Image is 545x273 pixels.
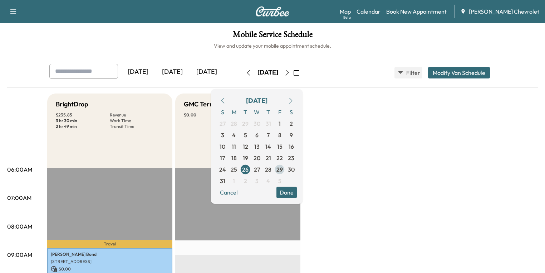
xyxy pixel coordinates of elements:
[243,154,248,162] span: 19
[276,154,283,162] span: 22
[7,193,31,202] p: 07:00AM
[285,106,297,118] span: S
[406,68,419,77] span: Filter
[262,106,274,118] span: T
[254,119,260,128] span: 30
[386,7,447,16] a: Book New Appointment
[51,266,169,272] p: $ 0.00
[244,177,247,185] span: 2
[290,119,293,128] span: 2
[184,112,238,118] p: $ 0.00
[56,118,110,124] p: 3 hr 30 min
[184,99,221,109] h5: GMC Terrain
[251,106,262,118] span: W
[278,177,281,185] span: 5
[217,187,241,198] button: Cancel
[51,259,169,264] p: [STREET_ADDRESS]
[266,177,270,185] span: 4
[220,154,225,162] span: 17
[254,142,260,151] span: 13
[220,177,225,185] span: 31
[110,118,164,124] p: Work Time
[231,119,237,128] span: 28
[255,6,290,16] img: Curbee Logo
[357,7,380,16] a: Calendar
[246,96,267,106] div: [DATE]
[279,119,281,128] span: 1
[232,131,236,139] span: 4
[244,131,247,139] span: 5
[265,142,271,151] span: 14
[277,142,283,151] span: 15
[7,42,538,49] h6: View and update your mobile appointment schedule.
[7,165,32,174] p: 06:00AM
[274,106,285,118] span: F
[110,112,164,118] p: Revenue
[242,165,249,174] span: 26
[428,67,490,78] button: Modify Van Schedule
[288,165,295,174] span: 30
[242,119,249,128] span: 29
[394,67,422,78] button: Filter
[278,131,281,139] span: 8
[56,112,110,118] p: $ 235.85
[7,222,32,231] p: 08:00AM
[265,165,271,174] span: 28
[51,252,169,257] p: [PERSON_NAME] Bond
[7,30,538,42] h1: Mobile Service Schedule
[221,131,224,139] span: 3
[232,142,236,151] span: 11
[228,106,240,118] span: M
[243,142,248,151] span: 12
[254,165,260,174] span: 27
[217,106,228,118] span: S
[47,240,172,248] p: Travel
[290,131,293,139] span: 9
[257,68,278,77] div: [DATE]
[240,106,251,118] span: T
[56,99,88,109] h5: BrightDrop
[110,124,164,129] p: Transit Time
[231,154,237,162] span: 18
[56,124,110,129] p: 2 hr 49 min
[340,7,351,16] a: MapBeta
[266,154,271,162] span: 21
[289,142,294,151] span: 16
[255,177,259,185] span: 3
[220,119,226,128] span: 27
[267,131,270,139] span: 7
[190,64,224,80] div: [DATE]
[343,15,351,20] div: Beta
[155,64,190,80] div: [DATE]
[219,165,226,174] span: 24
[220,142,225,151] span: 10
[276,165,283,174] span: 29
[254,154,260,162] span: 20
[266,119,271,128] span: 31
[255,131,259,139] span: 6
[121,64,155,80] div: [DATE]
[231,165,237,174] span: 25
[276,187,297,198] button: Done
[7,250,32,259] p: 09:00AM
[233,177,235,185] span: 1
[288,154,294,162] span: 23
[469,7,539,16] span: [PERSON_NAME] Chevrolet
